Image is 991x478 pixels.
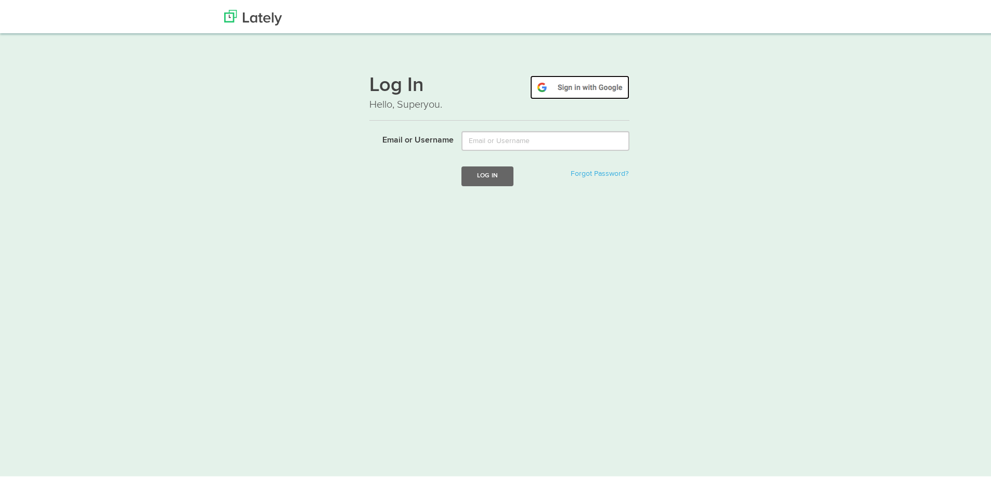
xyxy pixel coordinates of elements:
button: Log In [461,164,513,184]
img: Lately [224,8,282,23]
h1: Log In [369,73,629,95]
img: google-signin.png [530,73,629,97]
p: Hello, Superyou. [369,95,629,110]
input: Email or Username [461,129,629,149]
a: Forgot Password? [571,168,628,175]
label: Email or Username [362,129,454,145]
